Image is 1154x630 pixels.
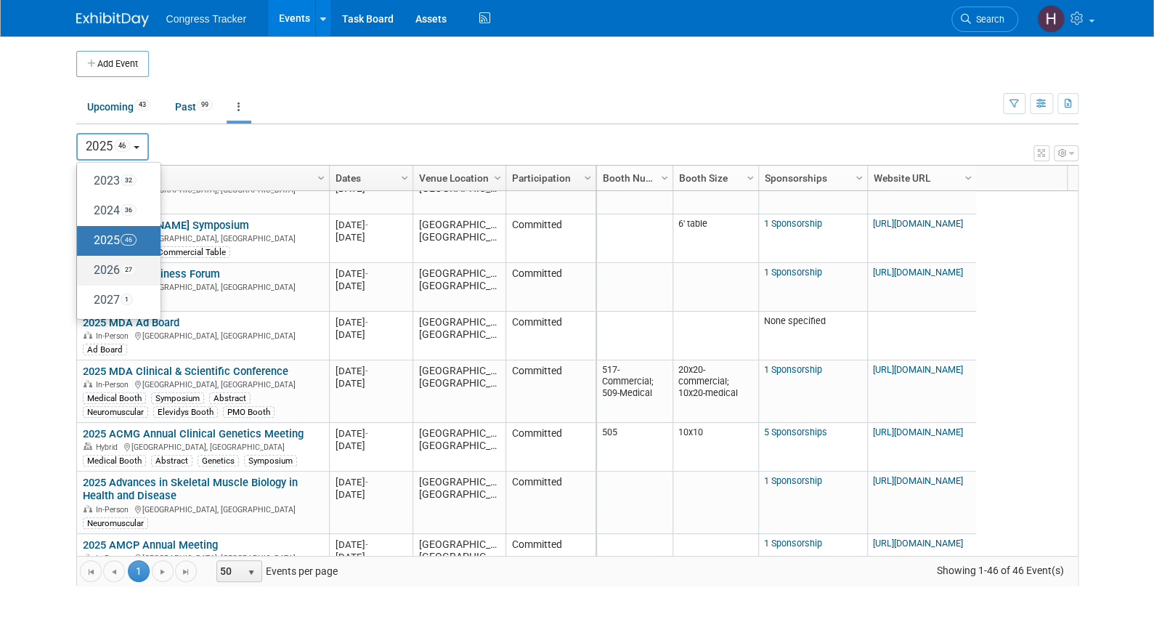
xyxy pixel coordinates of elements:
td: 6' table [673,214,758,263]
img: In-Person Event [84,331,92,339]
div: [GEOGRAPHIC_DATA], [GEOGRAPHIC_DATA] [83,552,322,564]
a: Go to the last page [175,560,197,582]
td: 10x10 [673,423,758,472]
div: Symposium [244,455,297,467]
div: [DATE] [336,476,406,488]
a: [URL][DOMAIN_NAME] [873,538,963,549]
span: Column Settings [582,172,593,184]
span: Column Settings [962,172,974,184]
div: [GEOGRAPHIC_DATA], [GEOGRAPHIC_DATA] [83,329,322,342]
label: 2026 [84,259,146,283]
a: 1 Sponsorship [764,218,822,229]
span: Go to the last page [180,566,192,578]
span: None specified [764,315,826,326]
a: [URL][DOMAIN_NAME] [873,475,963,486]
div: PMO Booth [223,406,275,418]
img: Hybrid Event [84,443,92,450]
span: 1 [121,294,133,305]
td: Committed [505,312,596,360]
a: Column Settings [489,166,505,187]
div: [DATE] [336,280,406,292]
span: Events per page [198,560,352,582]
a: Column Settings [742,166,758,187]
td: [GEOGRAPHIC_DATA], [GEOGRAPHIC_DATA] [413,312,505,360]
div: [DATE] [336,328,406,341]
div: [DATE] [336,551,406,563]
td: [GEOGRAPHIC_DATA], [GEOGRAPHIC_DATA] [413,360,505,423]
span: Go to the first page [85,566,97,578]
span: - [365,219,368,230]
a: Go to the next page [152,560,174,582]
div: [DATE] [336,316,406,328]
td: Committed [505,423,596,472]
td: Committed [505,472,596,534]
a: Column Settings [313,166,329,187]
span: Column Settings [315,172,327,184]
img: In-Person Event [84,554,92,561]
button: Add Event [76,51,149,77]
a: Column Settings [580,166,596,187]
span: 43 [134,100,150,110]
td: [GEOGRAPHIC_DATA], [GEOGRAPHIC_DATA] [413,423,505,472]
span: 50 [217,561,242,581]
td: Committed [505,360,596,423]
span: Go to the next page [157,566,168,578]
div: [DATE] [336,427,406,440]
span: - [365,539,368,550]
img: ExhibitDay [76,12,149,27]
a: Column Settings [397,166,413,187]
a: [URL][DOMAIN_NAME] [873,427,963,437]
td: 517-Commercial; 509-Medical [597,360,673,423]
span: Column Settings [659,172,670,184]
span: 36 [121,204,137,216]
img: In-Person Event [84,505,92,512]
span: Go to the previous page [108,566,120,578]
span: - [365,317,368,328]
span: In-Person [96,380,133,389]
td: [GEOGRAPHIC_DATA], [GEOGRAPHIC_DATA] [413,214,505,263]
button: 202546 [76,133,150,161]
a: Website URL [874,166,967,190]
span: - [365,268,368,279]
div: Commercial Table [153,246,230,258]
a: Go to the first page [80,560,102,582]
a: Column Settings [851,166,867,187]
div: [DATE] [336,538,406,551]
a: 1 Sponsorship [764,267,822,278]
a: 2025 [PERSON_NAME] Symposium [83,219,249,232]
a: Venue Location [419,166,496,190]
span: - [365,477,368,488]
div: [DATE] [336,488,406,501]
a: 2025 MDA Clinical & Scientific Conference [83,365,288,378]
div: [DATE] [336,231,406,243]
div: [GEOGRAPHIC_DATA], [GEOGRAPHIC_DATA] [83,440,322,453]
div: [DATE] [336,365,406,377]
span: - [365,428,368,439]
label: 2025 [84,229,146,253]
a: Booth Number [603,166,663,190]
span: In-Person [96,331,133,341]
div: Medical Booth [83,392,146,404]
td: 20x20-commercial; 10x20-medical [673,360,758,423]
td: [GEOGRAPHIC_DATA], [GEOGRAPHIC_DATA] [413,263,505,312]
span: In-Person [96,505,133,514]
span: In-Person [96,554,133,563]
a: Dates [336,166,403,190]
div: [GEOGRAPHIC_DATA], [GEOGRAPHIC_DATA] [83,232,322,244]
div: [DATE] [336,440,406,452]
a: 2025 AMCP Annual Meeting [83,538,218,552]
span: Showing 1-46 of 46 Event(s) [923,560,1077,581]
td: Committed [505,263,596,312]
img: Heather Jones [1037,5,1065,33]
a: Sponsorships [765,166,858,190]
a: Go to the previous page [103,560,125,582]
label: 2024 [84,199,146,223]
div: [GEOGRAPHIC_DATA], [GEOGRAPHIC_DATA] [83,503,322,515]
span: 46 [121,234,137,246]
span: Column Settings [399,172,410,184]
span: 1 [128,560,150,582]
a: Column Settings [960,166,976,187]
td: Committed [505,534,596,583]
div: Elevidys Booth [153,406,218,418]
div: Abstract [209,392,251,404]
